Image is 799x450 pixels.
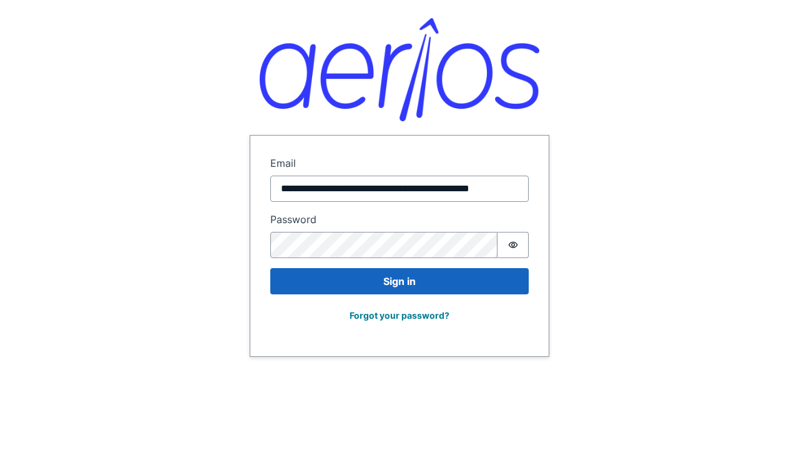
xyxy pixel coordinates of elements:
[260,18,539,121] img: Aerios logo
[341,304,458,326] button: Forgot your password?
[270,212,529,227] label: Password
[498,232,529,258] button: Show password
[270,156,529,171] label: Email
[270,268,529,294] button: Sign in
